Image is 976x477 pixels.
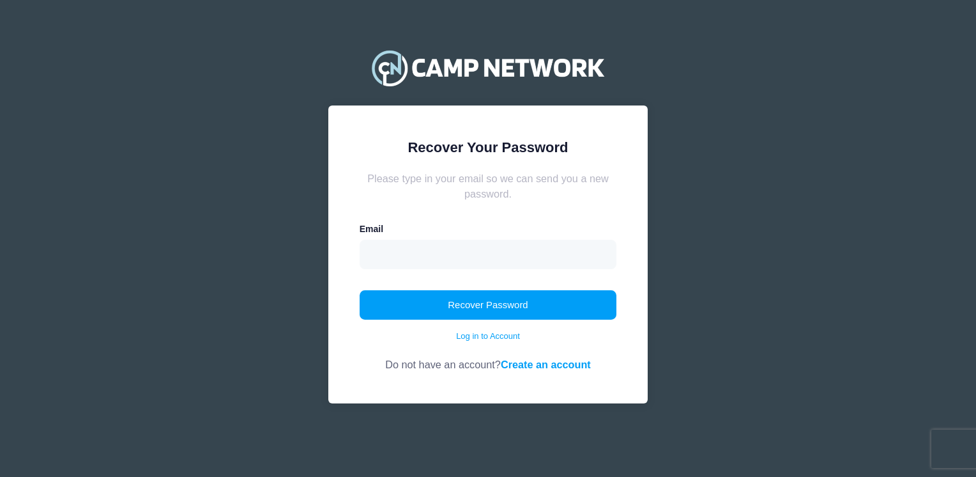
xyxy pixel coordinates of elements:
label: Email [360,223,383,236]
div: Do not have an account? [360,342,617,372]
a: Log in to Account [456,330,520,343]
div: Recover Your Password [360,137,617,158]
button: Recover Password [360,290,617,320]
div: Please type in your email so we can send you a new password. [360,171,617,202]
a: Create an account [501,359,591,370]
img: Camp Network [366,42,610,93]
